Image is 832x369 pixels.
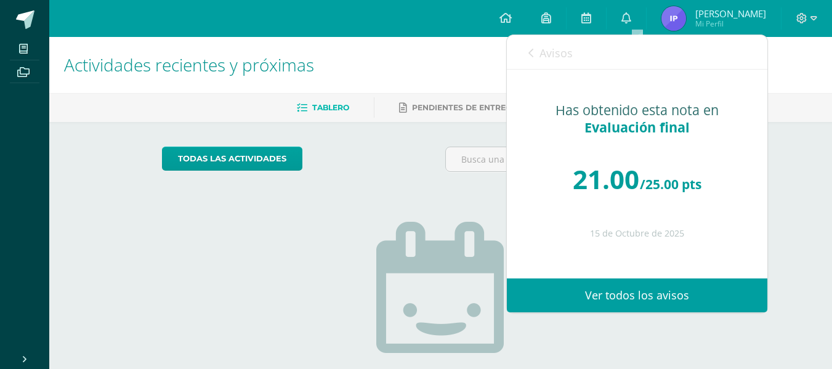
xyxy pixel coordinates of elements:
[162,147,302,171] a: todas las Actividades
[531,102,743,136] div: Has obtenido esta nota en
[446,147,719,171] input: Busca una actividad próxima aquí...
[573,161,639,197] span: 21.00
[539,46,573,60] span: Avisos
[695,7,766,20] span: [PERSON_NAME]
[584,118,690,136] span: Evaluación final
[64,53,314,76] span: Actividades recientes y próximas
[412,103,517,112] span: Pendientes de entrega
[695,18,766,29] span: Mi Perfil
[312,103,349,112] span: Tablero
[640,176,701,193] span: /25.00 pts
[531,229,743,239] div: 15 de Octubre de 2025
[297,98,349,118] a: Tablero
[507,278,767,312] a: Ver todos los avisos
[661,6,686,31] img: a643ab4d341f77dd2b5c74a1f74d7e9c.png
[399,98,517,118] a: Pendientes de entrega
